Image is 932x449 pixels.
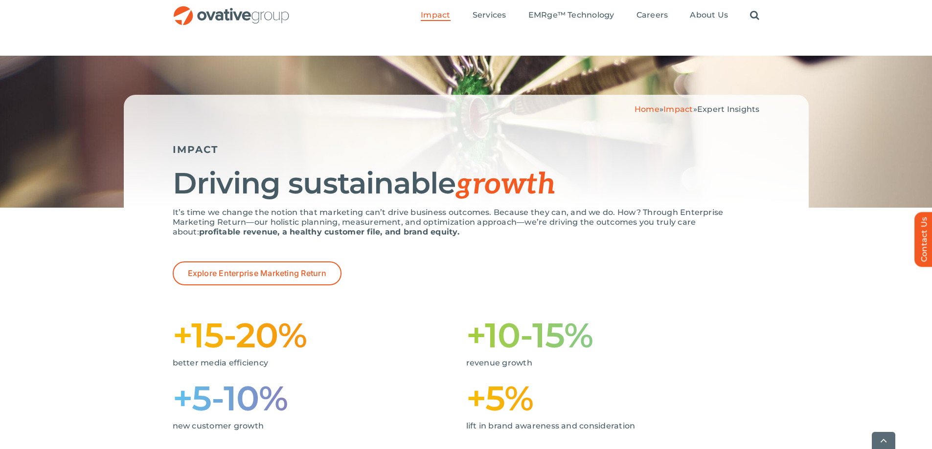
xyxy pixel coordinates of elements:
a: Search [750,10,759,21]
span: Explore Enterprise Marketing Return [188,269,326,278]
p: revenue growth [466,358,745,368]
a: Home [635,105,659,114]
span: Services [473,10,506,20]
h1: Driving sustainable [173,168,760,200]
span: About Us [690,10,728,20]
h1: +15-20% [173,320,466,351]
p: lift in brand awareness and consideration [466,421,745,431]
span: » » [635,105,760,114]
span: Careers [636,10,668,20]
a: Impact [421,10,450,21]
p: better media efficiency [173,358,452,368]
span: Impact [421,10,450,20]
a: EMRge™ Technology [528,10,614,21]
h1: +5-10% [173,383,466,414]
span: EMRge™ Technology [528,10,614,20]
strong: profitable revenue, a healthy customer file, and brand equity. [199,227,459,236]
a: Impact [663,105,693,114]
a: Explore Enterprise Marketing Return [173,261,341,285]
span: Expert Insights [697,105,760,114]
a: Services [473,10,506,21]
p: new customer growth [173,421,452,431]
a: OG_Full_horizontal_RGB [173,5,290,14]
a: About Us [690,10,728,21]
span: growth [455,167,555,202]
h1: +5% [466,383,760,414]
h5: IMPACT [173,144,760,155]
a: Careers [636,10,668,21]
p: It’s time we change the notion that marketing can’t drive business outcomes. Because they can, an... [173,208,760,237]
h1: +10-15% [466,320,760,351]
